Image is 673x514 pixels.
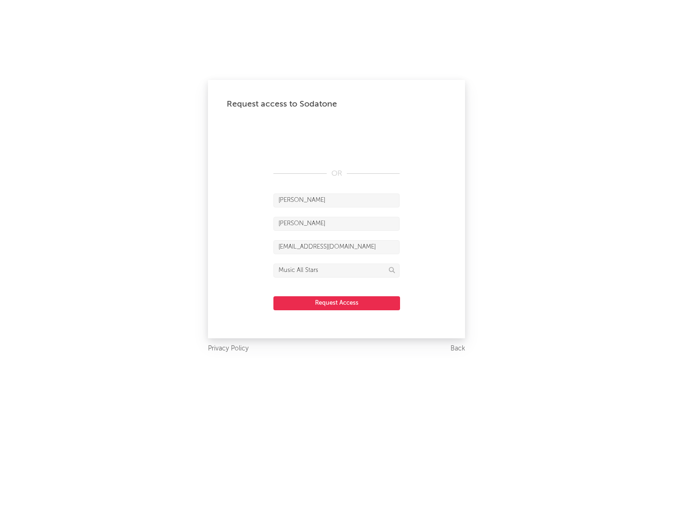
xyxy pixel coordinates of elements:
a: Back [451,343,465,355]
div: Request access to Sodatone [227,99,446,110]
button: Request Access [273,296,400,310]
div: OR [273,168,400,179]
input: Last Name [273,217,400,231]
a: Privacy Policy [208,343,249,355]
input: Division [273,264,400,278]
input: Email [273,240,400,254]
input: First Name [273,193,400,207]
